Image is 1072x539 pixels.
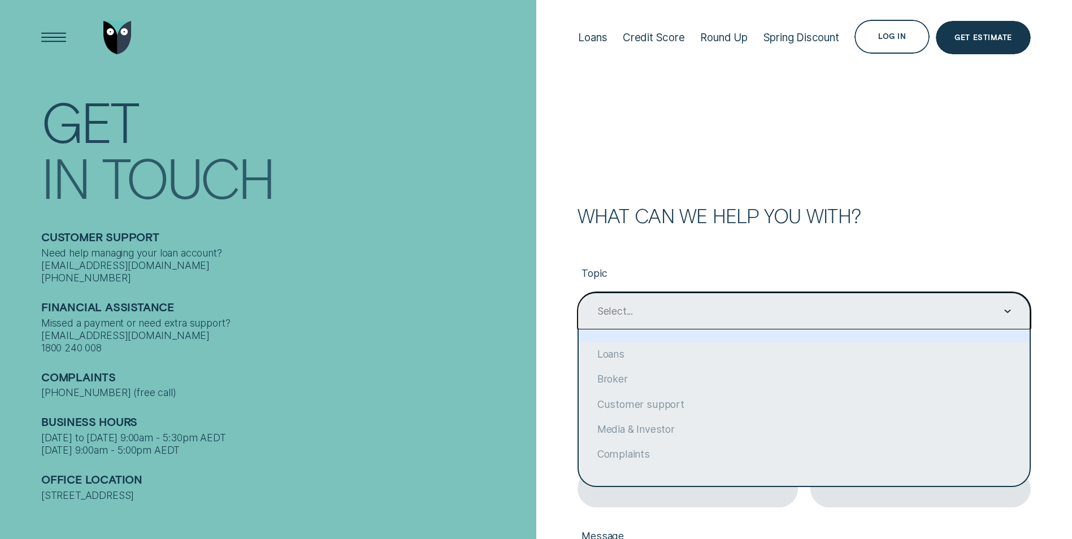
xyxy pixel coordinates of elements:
[102,151,274,203] div: Touch
[578,31,607,44] div: Loans
[41,247,530,284] div: Need help managing your loan account? [EMAIL_ADDRESS][DOMAIN_NAME] [PHONE_NUMBER]
[579,417,1030,442] div: Media & Investor
[41,371,530,387] h2: Complaints
[579,442,1030,467] div: Complaints
[700,31,748,44] div: Round Up
[103,21,132,55] img: Wisr
[41,231,530,247] h2: Customer support
[578,258,1031,292] label: Topic
[41,92,530,197] h1: Get In Touch
[41,386,530,399] div: [PHONE_NUMBER] (free call)
[41,473,530,489] h2: Office Location
[936,21,1031,55] a: Get Estimate
[41,432,530,457] div: [DATE] to [DATE] 9:00am - 5:30pm AEDT [DATE] 9:00am - 5:00pm AEDT
[854,20,930,54] button: Log in
[41,489,530,502] div: [STREET_ADDRESS]
[579,367,1030,392] div: Broker
[623,31,685,44] div: Credit Score
[41,151,89,203] div: In
[579,392,1030,417] div: Customer support
[579,342,1030,367] div: Loans
[763,31,839,44] div: Spring Discount
[41,317,530,354] div: Missed a payment or need extra support? [EMAIL_ADDRESS][DOMAIN_NAME] 1800 240 008
[41,95,138,147] div: Get
[41,301,530,317] h2: Financial assistance
[578,206,1031,225] h2: What can we help you with?
[37,21,71,55] button: Open Menu
[597,305,633,318] div: Select...
[41,415,530,432] h2: Business Hours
